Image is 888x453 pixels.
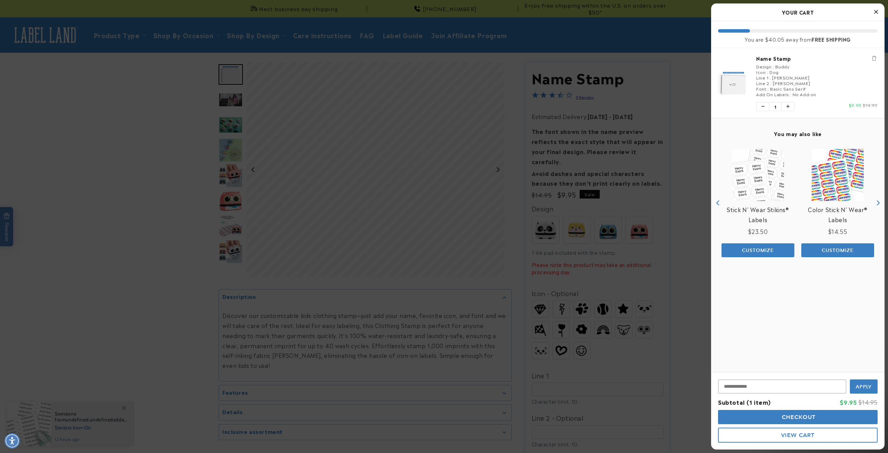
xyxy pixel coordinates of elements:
[801,204,874,225] a: View Color Stick N' Wear® Labels
[756,80,769,86] span: Line 2
[801,243,874,257] button: Add the product, Color Stick N' Wear® Labels to Cart
[863,102,878,108] span: $14.95
[773,80,810,86] span: [PERSON_NAME]
[756,55,878,62] a: Name Stamp
[798,142,878,264] div: product
[713,198,723,208] button: Previous
[5,19,96,33] button: Is the ink in the name stamp waterproof?
[782,102,794,111] button: Increase quantity of Name Stamp
[721,243,794,257] button: Add the product, Stick N' Wear Stikins® Labels to Cart
[859,398,878,406] span: $14.95
[718,410,878,424] button: Checkout
[767,69,768,75] span: :
[871,55,878,62] button: Remove Name Stamp
[775,63,789,69] span: Buddy
[828,227,847,235] span: $14.55
[718,48,878,118] li: product
[756,63,772,69] span: Design
[770,80,772,86] span: :
[840,398,857,406] span: $9.95
[718,131,878,137] h4: You may also like
[770,85,806,92] span: Basic Sans Serif
[781,432,814,438] span: View Cart
[756,85,766,92] span: Font
[742,247,774,253] span: Customize
[790,91,791,97] span: :
[849,102,862,108] span: $9.95
[756,91,789,97] span: Add On Labels
[856,384,872,390] span: Apply
[871,7,881,17] button: Close Cart
[773,63,774,69] span: :
[6,397,88,418] iframe: Sign Up via Text for Offers
[718,36,878,42] div: You are $40.05 away from
[718,428,878,443] button: View Cart
[748,227,768,235] span: $23.50
[756,74,769,81] span: Line 1
[772,74,809,81] span: [PERSON_NAME]
[718,70,749,96] img: Name Stamp
[822,247,854,253] span: Customize
[9,39,96,52] button: How many times can I use this stamp?
[780,414,816,420] span: Checkout
[718,142,798,264] div: product
[718,7,878,17] h2: Your Cart
[5,433,20,448] div: Accessibility Menu
[757,102,769,111] button: Decrease quantity of Name Stamp
[769,102,782,111] span: 1
[793,91,816,97] span: No Add-on
[850,379,878,394] button: Apply
[718,398,770,406] span: Subtotal (1 item)
[732,149,784,201] img: View Stick N' Wear Stikins® Labels
[872,198,883,208] button: Next
[812,149,864,201] img: Color Stick N' Wear® Labels - Label Land
[756,69,766,75] span: Icon
[769,69,779,75] span: Dog
[768,85,769,92] span: :
[6,9,98,17] textarea: Type your message here
[770,74,771,81] span: :
[718,379,846,394] input: Input Discount
[721,204,794,225] a: View Stick N' Wear Stikins® Labels
[812,35,851,43] b: FREE SHIPPING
